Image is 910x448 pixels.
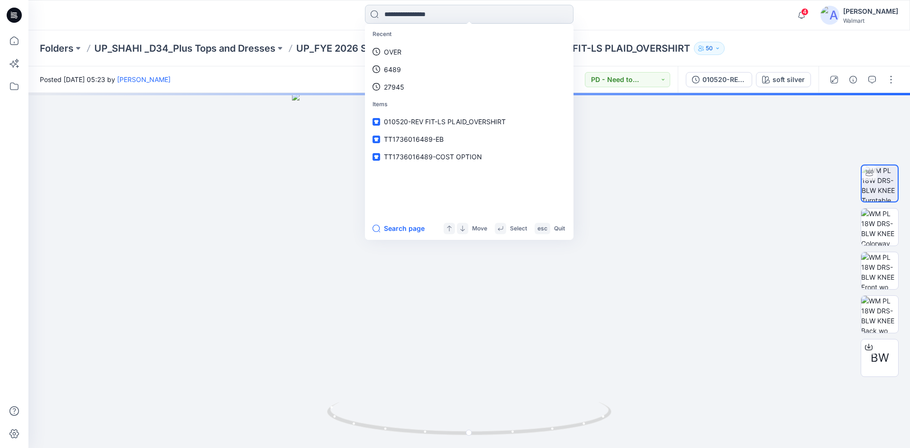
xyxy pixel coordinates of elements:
[296,42,492,55] a: UP_FYE 2026 S3 Shahi Plus Tops Dresses Bottoms
[472,224,487,234] p: Move
[384,153,482,161] span: TT1736016489-COST OPTION
[367,26,572,43] p: Recent
[384,135,444,143] span: TT1736016489-EB
[384,118,506,126] span: 010520-REV FIT-LS PLAID_OVERSHIRT
[846,72,861,87] button: Details
[384,47,401,57] p: OVER
[554,224,565,234] p: Quit
[756,72,811,87] button: soft silver
[367,113,572,130] a: 010520-REV FIT-LS PLAID_OVERSHIRT
[820,6,839,25] img: avatar
[686,72,752,87] button: 010520-REV FIT-LS PLAID_OVERSHIRT
[706,43,713,54] p: 50
[773,74,805,85] div: soft silver
[861,209,898,246] img: WM PL 18W DRS-BLW KNEE Colorway wo Avatar
[843,17,898,24] div: Walmart
[367,43,572,61] a: OVER
[510,224,527,234] p: Select
[94,42,275,55] a: UP_SHAHI _D34_Plus Tops and Dresses
[367,96,572,113] p: Items
[384,82,404,92] p: 27945
[384,64,401,74] p: 6489
[862,165,898,201] img: WM PL 18W DRS-BLW KNEE Turntable with Avatar
[694,42,725,55] button: 50
[537,224,547,234] p: esc
[117,75,171,83] a: [PERSON_NAME]
[843,6,898,17] div: [PERSON_NAME]
[702,74,746,85] div: 010520-REV FIT-LS PLAID_OVERSHIRT
[367,78,572,96] a: 27945
[367,130,572,148] a: TT1736016489-EB
[871,349,889,366] span: BW
[367,148,572,165] a: TT1736016489-COST OPTION
[861,296,898,333] img: WM PL 18W DRS-BLW KNEE Back wo Avatar
[861,252,898,289] img: WM PL 18W DRS-BLW KNEE Front wo Avatar
[801,8,809,16] span: 4
[367,61,572,78] a: 6489
[40,42,73,55] a: Folders
[373,223,425,234] button: Search page
[513,42,690,55] p: 010520-REV FIT-LS PLAID_OVERSHIRT
[40,74,171,84] span: Posted [DATE] 05:23 by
